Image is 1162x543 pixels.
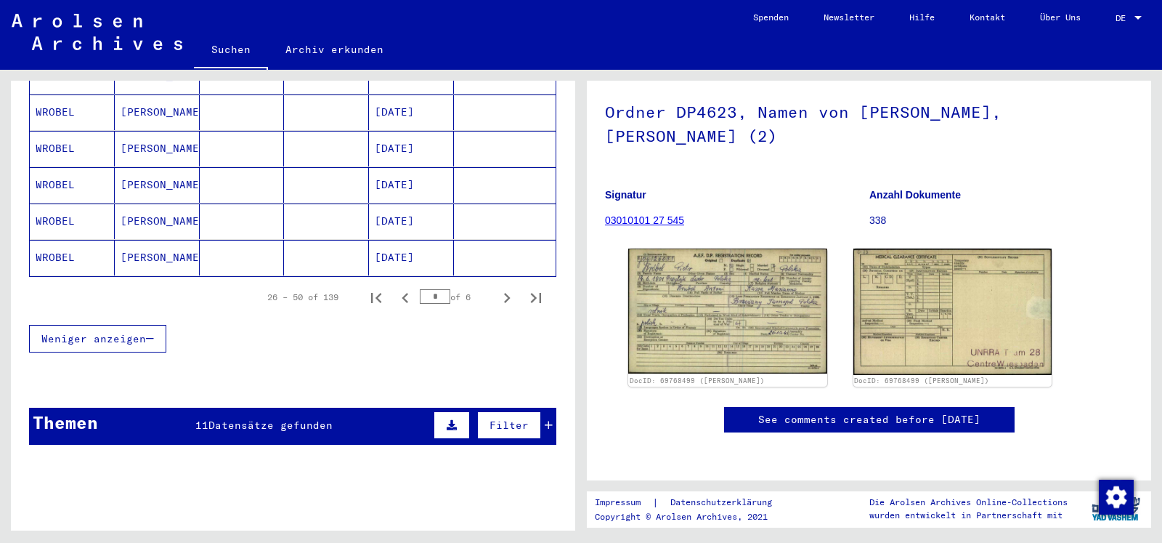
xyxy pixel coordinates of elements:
a: Archiv erkunden [268,32,401,67]
mat-cell: [DATE] [369,94,454,130]
p: wurden entwickelt in Partnerschaft mit [869,509,1068,522]
b: Signatur [605,189,646,201]
mat-cell: WROBEL [30,204,115,239]
span: Weniger anzeigen [41,332,146,345]
mat-cell: [PERSON_NAME] [115,131,200,166]
mat-cell: [PERSON_NAME] [115,167,200,203]
span: Datensätze gefunden [208,419,333,432]
p: Copyright © Arolsen Archives, 2021 [595,510,789,523]
a: 03010101 27 545 [605,214,684,226]
img: 001.jpg [628,249,827,374]
mat-cell: [PERSON_NAME] [115,204,200,239]
mat-cell: WROBEL [30,240,115,275]
a: Datenschutzerklärung [659,495,789,510]
mat-cell: WROBEL [30,131,115,166]
h1: Ordner DP4623, Namen von [PERSON_NAME], [PERSON_NAME] (2) [605,79,1133,166]
a: DocID: 69768499 ([PERSON_NAME]) [854,377,989,385]
span: Filter [489,419,529,432]
mat-cell: [DATE] [369,204,454,239]
button: Filter [477,411,541,439]
button: Last page [521,283,550,312]
img: Zustimmung ändern [1099,480,1134,515]
mat-cell: WROBEL [30,167,115,203]
span: DE [1116,13,1131,23]
img: yv_logo.png [1089,491,1143,527]
a: See comments created before [DATE] [758,412,980,427]
mat-cell: [PERSON_NAME] [115,94,200,130]
b: Anzahl Dokumente [869,189,961,201]
button: Next page [492,283,521,312]
a: Suchen [194,32,268,70]
img: 002.jpg [853,249,1052,374]
mat-cell: [DATE] [369,240,454,275]
mat-cell: WROBEL [30,94,115,130]
button: First page [362,283,391,312]
span: 11 [195,419,208,432]
a: Impressum [595,495,652,510]
mat-cell: [DATE] [369,167,454,203]
button: Weniger anzeigen [29,325,166,353]
div: of 6 [420,290,492,304]
a: DocID: 69768499 ([PERSON_NAME]) [630,377,765,385]
div: Themen [33,409,98,435]
img: Arolsen_neg.svg [12,14,182,50]
mat-cell: [DATE] [369,131,454,166]
p: 338 [869,213,1133,228]
p: Die Arolsen Archives Online-Collections [869,496,1068,509]
div: Zustimmung ändern [1098,479,1133,514]
button: Previous page [391,283,420,312]
mat-cell: [PERSON_NAME] [115,240,200,275]
div: 26 – 50 of 139 [267,291,338,304]
div: | [595,495,789,510]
